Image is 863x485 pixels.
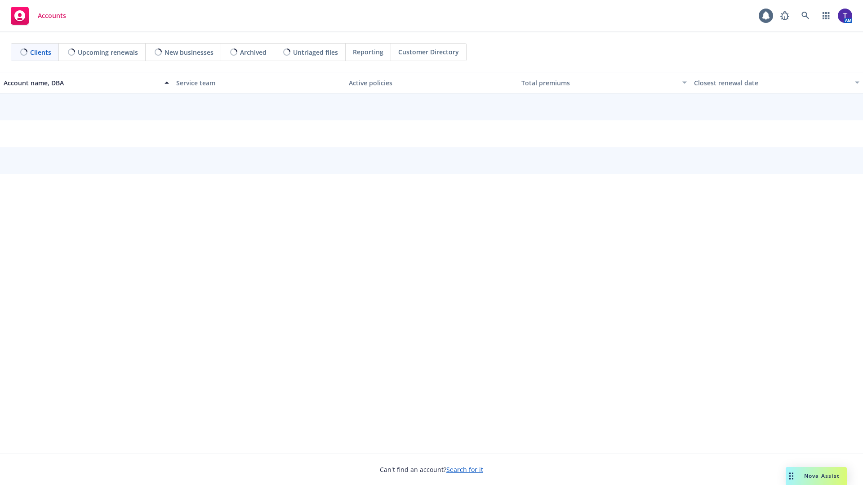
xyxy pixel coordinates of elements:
[398,47,459,57] span: Customer Directory
[690,72,863,93] button: Closest renewal date
[165,48,214,57] span: New businesses
[518,72,690,93] button: Total premiums
[349,78,514,88] div: Active policies
[817,7,835,25] a: Switch app
[240,48,267,57] span: Archived
[7,3,70,28] a: Accounts
[838,9,852,23] img: photo
[786,467,847,485] button: Nova Assist
[176,78,342,88] div: Service team
[521,78,677,88] div: Total premiums
[78,48,138,57] span: Upcoming renewals
[38,12,66,19] span: Accounts
[30,48,51,57] span: Clients
[796,7,814,25] a: Search
[776,7,794,25] a: Report a Bug
[345,72,518,93] button: Active policies
[380,465,483,474] span: Can't find an account?
[4,78,159,88] div: Account name, DBA
[804,472,840,480] span: Nova Assist
[446,465,483,474] a: Search for it
[173,72,345,93] button: Service team
[786,467,797,485] div: Drag to move
[353,47,383,57] span: Reporting
[293,48,338,57] span: Untriaged files
[694,78,850,88] div: Closest renewal date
